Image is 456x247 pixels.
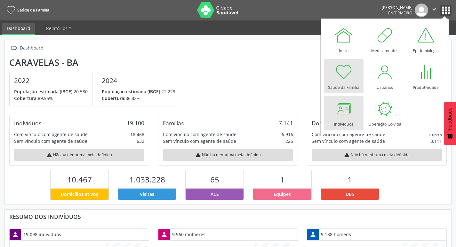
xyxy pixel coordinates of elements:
a: Relatórios [42,23,76,34]
div: Sem vínculo com agente de saúde [312,138,385,144]
a: Indivíduos [324,96,364,130]
div: Com vínculo com agente de saúde [312,131,385,138]
a: Operação Co-vida [365,96,404,130]
i: person [161,231,168,238]
a: Medicamentos [365,22,404,57]
div: Indivíduos [14,120,41,127]
span: Relatórios [46,25,68,31]
div: 632 [137,138,144,144]
img: img [415,4,428,17]
i: warning [195,152,201,158]
span: Enfermeiro [388,10,412,16]
div: Não há nenhuma meta definida [14,149,144,161]
div: Caravelas - BA [9,57,185,68]
span: 65 [210,174,219,185]
span: Visitas [140,191,154,197]
div: 10.536 [428,131,442,138]
h4: 2024 [102,77,175,85]
span: UBS [346,191,354,197]
div: 19.100 [127,120,144,127]
div: Não há nenhuma meta definida [312,149,442,161]
span: População estimada (IBGE): [102,89,161,95]
p: 21.229 [102,88,175,95]
button: Feedback - Mostrar pesquisa [444,102,456,145]
div: Com vínculo com agente de saúde [14,131,88,138]
p: 86,82% [102,95,175,102]
div: Dashboard [19,43,44,53]
span: Feedback [447,108,453,130]
button: apps [440,5,452,16]
div: Sem vínculo com agente de saúde [14,138,87,144]
span: 1 [348,174,352,185]
a: Epidemiologia [406,22,445,57]
span: Domicílios ativos [61,191,98,197]
div: 7.141 [279,120,293,127]
span: Cobertura: [14,95,38,101]
span: 1 [280,174,284,185]
div: 9.138 homens [319,229,353,240]
span: ACS [211,191,219,197]
div: Não há nenhuma meta definida [163,149,293,161]
h4: 2022 [14,77,88,85]
div: 225 [285,138,293,144]
div: 6.916 [282,131,293,138]
div: Sem vínculo com agente de saúde [163,138,236,144]
a:  Dashboard [9,43,44,53]
button:  [428,4,440,17]
i: warning [46,152,52,158]
div: Domicílios [312,120,338,127]
div: Com vínculo com agente de saúde [163,131,236,138]
div: 18.468 [130,131,144,138]
span: Equipes [274,191,291,197]
span: 1.033.228 [129,174,165,185]
span: 10.467 [67,174,92,185]
div: 9.960 mulheres [170,229,208,240]
span: Cobertura: [102,95,125,101]
a: Dashboard [2,23,35,35]
i: person [12,231,19,238]
span: População estimada (IBGE): [14,89,74,95]
p: 20.580 [14,88,88,95]
i:  [9,43,19,53]
a: Produtividade [406,59,445,93]
i:  [431,6,438,13]
a: Usuários [365,59,404,93]
div: Resumo dos indivíduos [9,213,447,220]
i: person [309,231,316,238]
i: warning [344,152,350,158]
div: [PERSON_NAME] [382,5,412,10]
div: 3.111 [430,138,442,144]
div: 19.098 indivíduos [21,229,63,240]
a: Início [324,22,364,57]
div: Famílias [163,120,184,127]
a: Saúde da Família [324,59,364,93]
p: 89,56% [14,95,88,102]
a: Saúde da Família [4,5,49,15]
span: Saúde da Família [17,7,49,13]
